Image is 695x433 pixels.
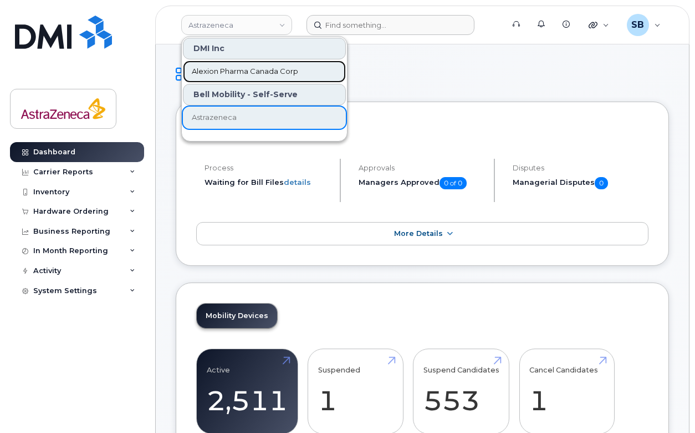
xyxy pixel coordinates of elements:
span: 0 [595,177,608,189]
span: 0 of 0 [440,177,467,189]
li: Waiting for Bill Files [205,177,330,188]
div: Bell Mobility - Self-Serve [183,84,346,105]
h2: [DATE] Billing Cycle [196,122,648,139]
span: More Details [394,229,443,238]
h5: Managerial Disputes [513,177,648,189]
div: DMI Inc [183,38,346,59]
a: Mobility Devices [197,304,277,328]
a: Cancel Candidates 1 [529,355,604,428]
h5: Managers Approved [359,177,484,189]
span: Astrazeneca [192,112,237,123]
h4: Approvals [359,164,484,172]
h4: Disputes [513,164,648,172]
a: Suspended 1 [318,355,393,428]
span: Alexion Pharma Canada Corp [192,66,298,77]
a: Astrazeneca [183,107,346,129]
a: Alexion Pharma Canada Corp [183,61,346,83]
a: Suspend Candidates 553 [423,355,499,428]
h1: Dashboard [176,64,669,84]
a: Active 2,511 [207,355,288,428]
h4: Process [205,164,330,172]
a: details [284,178,311,187]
